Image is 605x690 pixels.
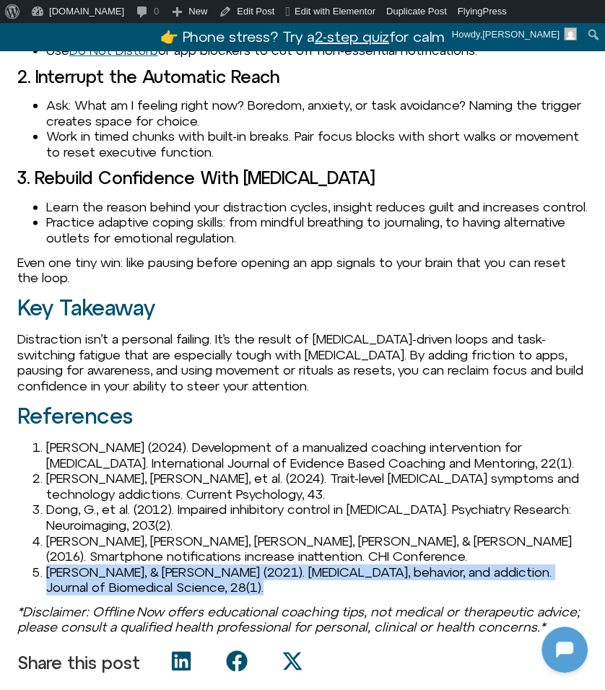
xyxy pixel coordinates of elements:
li: Practice adaptive coping skills: from mindful breathing to journaling, to having alternative outl... [46,214,588,245]
span: Edit with Elementor [295,6,375,17]
li: Work in timed chunks with built-in breaks. Pair focus blocks with short walks or movement to rese... [46,128,588,160]
li: [PERSON_NAME], [PERSON_NAME], [PERSON_NAME], [PERSON_NAME], & [PERSON_NAME] (2016). Smartphone no... [46,533,588,564]
span: [PERSON_NAME] [482,29,560,40]
em: *Disclaimer: Offline Now offers educational coaching tips, not medical or therapeutic advice; ple... [17,604,580,635]
h3: 3. Rebuild Confidence With [MEDICAL_DATA] [17,168,588,187]
li: [PERSON_NAME] (2024). Development of a manualized coaching intervention for [MEDICAL_DATA]. Inter... [46,440,588,471]
li: [PERSON_NAME], & [PERSON_NAME] (2021). [MEDICAL_DATA], behavior, and addiction. Journal of Biomed... [46,564,588,595]
a: Howdy, [447,23,583,46]
iframe: Botpress [541,626,588,673]
div: Share on facebook [210,645,266,677]
div: Share on linkedin [154,645,210,677]
li: Learn the reason behind your distraction cycles, insight reduces guilt and increases control. [46,199,588,215]
a: 👉 Phone stress? Try a2-step quizfor calm [160,28,445,45]
h3: 2. Interrupt the Automatic Reach [17,67,588,86]
div: Share on x-twitter [266,645,321,677]
h2: Key Takeaway [17,296,588,320]
p: Even one tiny win: like pausing before opening an app signals to your brain that you can reset th... [17,255,588,286]
li: Dong, G., et al. (2012). Impaired inhibitory control in [MEDICAL_DATA]. Psychiatry Research: Neur... [46,502,588,533]
u: 2-step quiz [315,28,389,45]
p: Distraction isn’t a personal failing. It’s the result of [MEDICAL_DATA]-driven loops and task-swi... [17,331,588,393]
li: [PERSON_NAME], [PERSON_NAME], et al. (2024). Trait-level [MEDICAL_DATA] symptoms and technology a... [46,471,588,502]
h2: References [17,404,588,428]
li: Ask: What am I feeling right now? Boredom, anxiety, or task avoidance? Naming the trigger creates... [46,97,588,128]
p: Share this post [17,653,140,672]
